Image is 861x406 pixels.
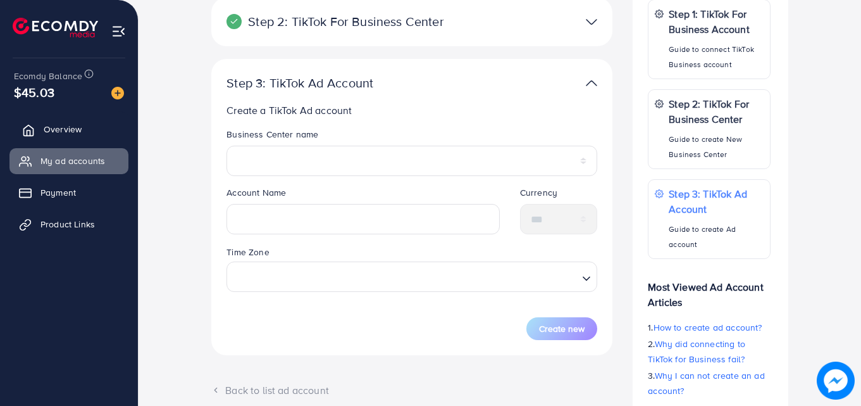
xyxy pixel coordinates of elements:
[669,96,764,127] p: Step 2: TikTok For Business Center
[211,383,612,398] div: Back to list ad account
[648,368,771,398] p: 3.
[648,369,765,397] span: Why I can not create an ad account?
[40,155,105,167] span: My ad accounts
[226,262,597,292] div: Search for option
[40,186,76,199] span: Payment
[9,117,128,142] a: Overview
[111,87,124,99] img: image
[648,338,745,365] span: Why did connecting to TikTok for Business fail?
[9,180,128,205] a: Payment
[669,6,764,37] p: Step 1: TikTok For Business Account
[526,317,597,340] button: Create new
[586,74,597,92] img: TikTok partner
[111,24,126,39] img: menu
[817,362,855,400] img: image
[669,132,764,162] p: Guide to create New Business Center
[14,70,82,82] span: Ecomdy Balance
[669,222,764,252] p: Guide to create Ad account
[648,336,771,367] p: 2.
[226,186,500,204] legend: Account Name
[14,83,54,101] span: $45.03
[9,148,128,174] a: My ad accounts
[226,128,597,146] legend: Business Center name
[669,42,764,72] p: Guide to connect TikTok Business account
[226,246,269,258] label: Time Zone
[226,14,467,29] p: Step 2: TikTok For Business Center
[520,186,598,204] legend: Currency
[648,269,771,310] p: Most Viewed Ad Account Articles
[232,265,577,288] input: Search for option
[9,212,128,237] a: Product Links
[40,218,95,231] span: Product Links
[13,18,98,37] img: logo
[648,320,771,335] p: 1.
[44,123,82,136] span: Overview
[586,13,597,31] img: TikTok partner
[226,103,597,118] p: Create a TikTok Ad account
[539,322,585,335] span: Create new
[669,186,764,217] p: Step 3: TikTok Ad Account
[653,321,762,334] span: How to create ad account?
[226,75,467,91] p: Step 3: TikTok Ad Account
